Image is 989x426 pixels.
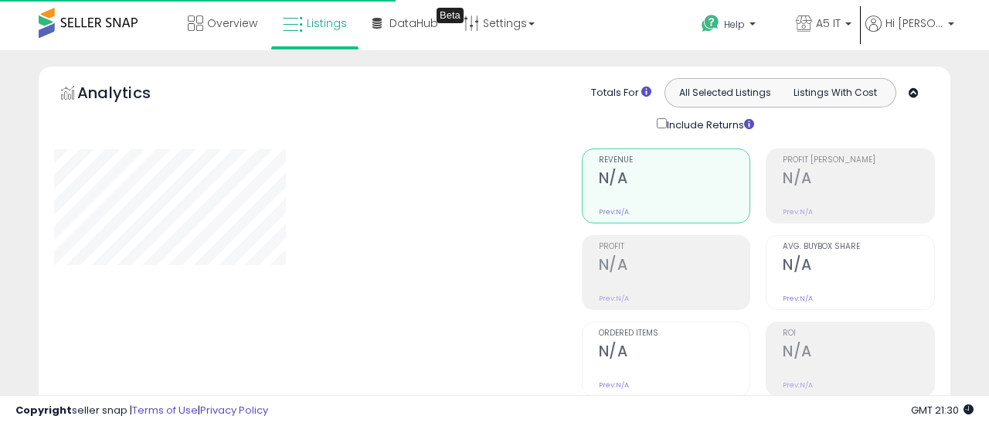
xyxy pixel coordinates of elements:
a: Help [689,2,782,50]
span: ROI [783,329,934,338]
h2: N/A [783,256,934,277]
div: Tooltip anchor [437,8,464,23]
h2: N/A [783,343,934,363]
span: A5 IT [816,15,841,31]
span: Avg. Buybox Share [783,243,934,251]
a: Hi [PERSON_NAME] [865,15,954,50]
small: Prev: N/A [783,380,813,390]
small: Prev: N/A [783,207,813,216]
span: Hi [PERSON_NAME] [885,15,943,31]
strong: Copyright [15,403,72,417]
button: Listings With Cost [780,83,891,103]
span: Ordered Items [599,329,750,338]
div: Totals For [591,86,651,101]
h2: N/A [599,256,750,277]
i: Get Help [701,14,720,33]
a: Terms of Use [132,403,198,417]
h2: N/A [599,169,750,190]
div: seller snap | | [15,404,268,418]
span: Revenue [599,156,750,165]
small: Prev: N/A [599,380,629,390]
span: Listings [307,15,347,31]
span: Profit [599,243,750,251]
span: Profit [PERSON_NAME] [783,156,934,165]
h2: N/A [783,169,934,190]
h2: N/A [599,343,750,363]
span: Help [724,18,745,31]
a: Privacy Policy [200,403,268,417]
button: All Selected Listings [669,83,780,103]
small: Prev: N/A [599,207,629,216]
small: Prev: N/A [783,294,813,303]
h5: Analytics [77,82,181,107]
span: Overview [207,15,257,31]
span: DataHub [389,15,438,31]
small: Prev: N/A [599,294,629,303]
div: Include Returns [645,115,773,133]
span: 2025-09-6 21:30 GMT [911,403,974,417]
